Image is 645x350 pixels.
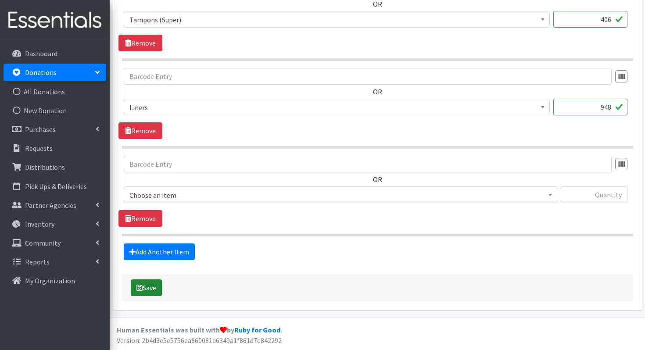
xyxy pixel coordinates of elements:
p: Reports [25,257,50,266]
p: My Organization [25,276,75,285]
p: Pick Ups & Deliveries [25,182,87,191]
strong: Human Essentials was built with by . [117,325,282,334]
a: Donations [4,64,106,81]
a: Distributions [4,158,106,176]
input: Quantity [553,99,627,115]
span: Tampons (Super) [129,14,544,26]
span: Choose an item [124,186,557,203]
p: Requests [25,144,53,153]
img: HumanEssentials [4,6,106,35]
a: Inventory [4,215,106,233]
span: Choose an item [129,189,552,201]
input: Barcode Entry [124,68,612,85]
label: OR [373,86,382,97]
input: Quantity [553,11,627,28]
p: Purchases [25,125,56,134]
p: Partner Agencies [25,201,76,210]
a: All Donations [4,83,106,100]
a: Purchases [4,121,106,138]
p: Distributions [25,163,65,171]
a: Dashboard [4,45,106,62]
span: Liners [129,101,544,114]
a: Pick Ups & Deliveries [4,178,106,195]
a: Remove [118,35,162,51]
a: Ruby for Good [234,325,280,334]
input: Barcode Entry [124,156,612,172]
a: Partner Agencies [4,196,106,214]
span: Version: 2b4d3e5e5756ea860081a6349a1f861d7e842292 [117,336,282,345]
a: Reports [4,253,106,271]
a: New Donation [4,102,106,119]
p: Community [25,239,61,247]
a: Requests [4,139,106,157]
p: Dashboard [25,49,57,58]
a: My Organization [4,272,106,289]
button: Save [131,279,162,296]
span: Liners [124,99,550,115]
a: Remove [118,210,162,227]
p: Donations [25,68,57,77]
span: Tampons (Super) [124,11,550,28]
a: Add Another Item [124,243,195,260]
a: Community [4,234,106,252]
label: OR [373,174,382,185]
input: Quantity [561,186,627,203]
p: Inventory [25,220,54,229]
a: Remove [118,122,162,139]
